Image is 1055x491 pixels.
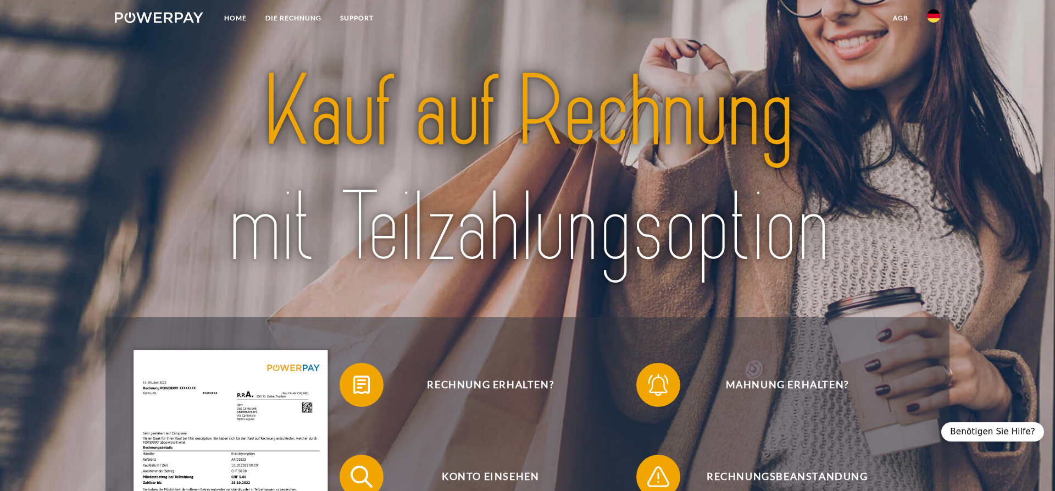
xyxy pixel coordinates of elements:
img: qb_bell.svg [645,371,672,399]
button: Mahnung erhalten? [636,363,922,407]
img: qb_warning.svg [645,463,672,490]
a: DIE RECHNUNG [256,8,331,28]
a: Home [215,8,256,28]
button: Rechnung erhalten? [340,363,625,407]
span: Mahnung erhalten? [653,363,922,407]
a: agb [884,8,918,28]
img: title-powerpay_de.svg [156,49,899,291]
img: qb_search.svg [348,463,375,490]
img: logo-powerpay-white.svg [115,12,203,23]
img: de [927,9,940,23]
a: SUPPORT [331,8,383,28]
div: Benötigen Sie Hilfe? [941,422,1044,442]
span: Rechnung erhalten? [356,363,625,407]
img: qb_bill.svg [348,371,375,399]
